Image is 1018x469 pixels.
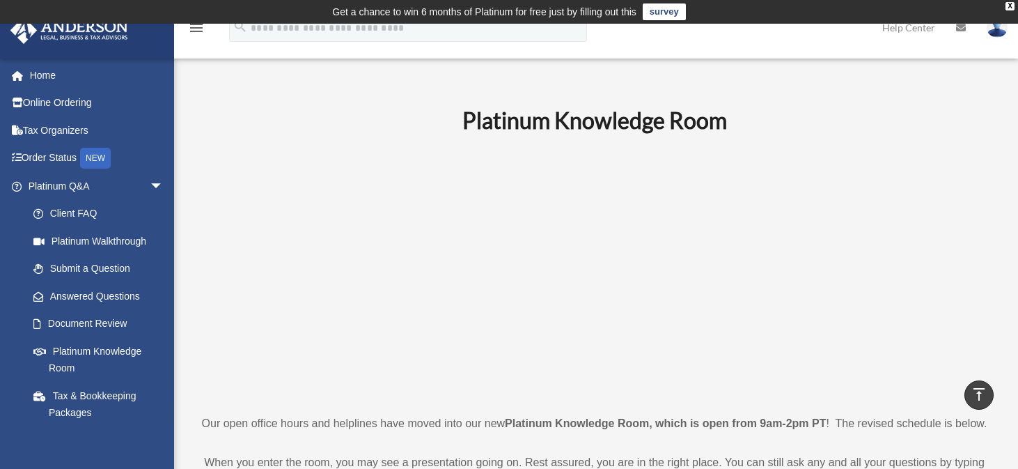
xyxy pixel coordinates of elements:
[10,144,185,173] a: Order StatusNEW
[1005,2,1015,10] div: close
[19,310,185,338] a: Document Review
[80,148,111,169] div: NEW
[332,3,636,20] div: Get a chance to win 6 months of Platinum for free just by filling out this
[188,24,205,36] a: menu
[10,116,185,144] a: Tax Organizers
[987,17,1008,38] img: User Pic
[10,172,185,200] a: Platinum Q&Aarrow_drop_down
[643,3,686,20] a: survey
[150,172,178,201] span: arrow_drop_down
[505,417,826,429] strong: Platinum Knowledge Room, which is open from 9am-2pm PT
[10,61,185,89] a: Home
[462,107,727,134] b: Platinum Knowledge Room
[964,380,994,410] a: vertical_align_top
[19,282,185,310] a: Answered Questions
[19,255,185,283] a: Submit a Question
[19,382,185,426] a: Tax & Bookkeeping Packages
[386,153,804,388] iframe: 231110_Toby_KnowledgeRoom
[19,337,178,382] a: Platinum Knowledge Room
[198,414,990,433] p: Our open office hours and helplines have moved into our new ! The revised schedule is below.
[19,200,185,228] a: Client FAQ
[10,89,185,117] a: Online Ordering
[6,17,132,44] img: Anderson Advisors Platinum Portal
[19,227,185,255] a: Platinum Walkthrough
[188,20,205,36] i: menu
[233,19,248,34] i: search
[971,386,987,403] i: vertical_align_top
